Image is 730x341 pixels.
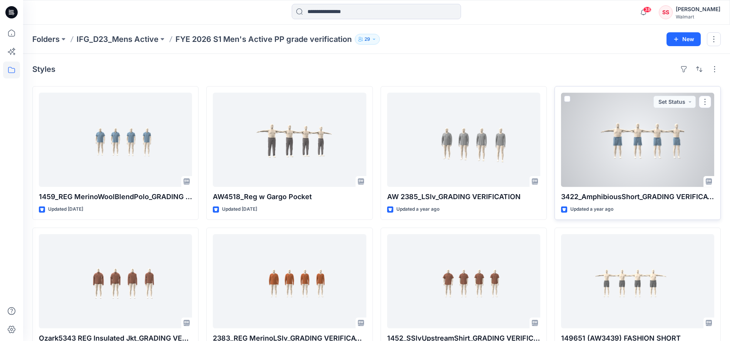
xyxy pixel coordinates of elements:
a: 1452_SSlvUpstreamShirt_GRADING VERIFICATION1 [387,234,540,328]
h4: Styles [32,65,55,74]
p: 3422_AmphibiousShort_GRADING VERIFICATION1 [561,191,714,202]
p: 29 [364,35,370,43]
a: Ozark5343 REG Insulated Jkt_GRADING VERIFICATION [39,234,192,328]
p: AW4518_Reg w Gargo Pocket [213,191,366,202]
button: 29 [355,34,380,45]
p: FYE 2026 S1 Men's Active PP grade verification [175,34,352,45]
p: 1459_REG MerinoWoolBlendPolo_GRADING VERIFICATION [39,191,192,202]
p: Updated [DATE] [48,205,83,213]
p: Updated a year ago [396,205,439,213]
p: Updated [DATE] [222,205,257,213]
a: 2383_REG MerinoLSlv_GRADING VERIFICATION [213,234,366,328]
div: Walmart [676,14,720,20]
span: 38 [643,7,651,13]
a: 3422_AmphibiousShort_GRADING VERIFICATION1 [561,93,714,187]
a: Folders [32,34,60,45]
a: 149651 (AW3439) FASHION SHORT [561,234,714,328]
a: 1459_REG MerinoWoolBlendPolo_GRADING VERIFICATION [39,93,192,187]
a: IFG_D23_Mens Active [77,34,159,45]
a: AW4518_Reg w Gargo Pocket [213,93,366,187]
a: AW 2385_LSlv_GRADING VERIFICATION [387,93,540,187]
button: New [667,32,701,46]
div: [PERSON_NAME] [676,5,720,14]
div: SS [659,5,673,19]
p: AW 2385_LSlv_GRADING VERIFICATION [387,191,540,202]
p: Updated a year ago [570,205,613,213]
